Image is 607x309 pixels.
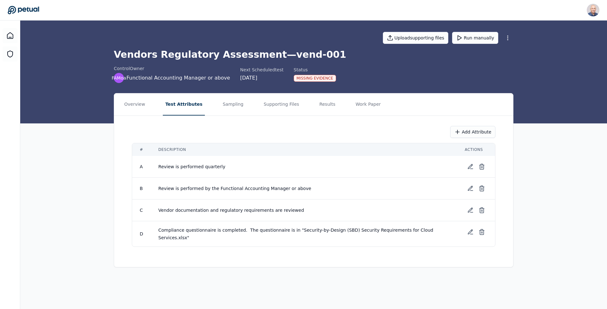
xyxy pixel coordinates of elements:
button: Edit test attribute [465,226,476,238]
span: Vendor documentation and regulatory requirements are reviewed [158,208,304,213]
img: Harel K [587,4,599,16]
button: Results [317,93,338,116]
nav: Tabs [114,93,513,116]
div: Status [294,67,336,73]
button: Sampling [220,93,246,116]
span: B [140,186,143,191]
button: Edit test attribute [465,205,476,216]
div: Missing Evidence [294,75,336,82]
button: Delete test attribute [476,183,487,194]
button: Work Paper [353,93,383,116]
button: Delete test attribute [476,226,487,238]
button: Edit test attribute [465,161,476,172]
span: D [140,231,143,236]
button: Supporting Files [261,93,302,116]
div: control Owner [114,65,230,72]
div: [DATE] [240,74,284,82]
a: Go to Dashboard [8,6,39,15]
span: A [140,164,143,169]
span: C [140,208,143,213]
span: Compliance questionnaire is completed. The questionnaire is in "Security-by-Design (SBD) Security... [158,228,435,240]
button: Delete test attribute [476,161,487,172]
a: Dashboard [3,28,18,43]
button: Edit test attribute [465,183,476,194]
div: Next Scheduled test [240,67,284,73]
th: Actions [457,143,495,156]
button: Uploadsupporting files [383,32,449,44]
th: Description [151,143,457,156]
button: More Options [502,32,513,44]
span: FAMoa [112,75,126,81]
button: Delete test attribute [476,205,487,216]
span: Review is performed by the Functional Accounting Manager or above [158,186,311,191]
button: Overview [122,93,148,116]
button: Run manually [452,32,498,44]
button: Add Attribute [450,126,495,138]
th: # [132,143,151,156]
a: SOC [3,46,18,62]
h1: Vendors Regulatory Assessment — vend-001 [114,49,513,60]
span: Review is performed quarterly [158,164,225,169]
button: Test Attributes [163,93,205,116]
span: Functional Accounting Manager or above [126,74,230,82]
